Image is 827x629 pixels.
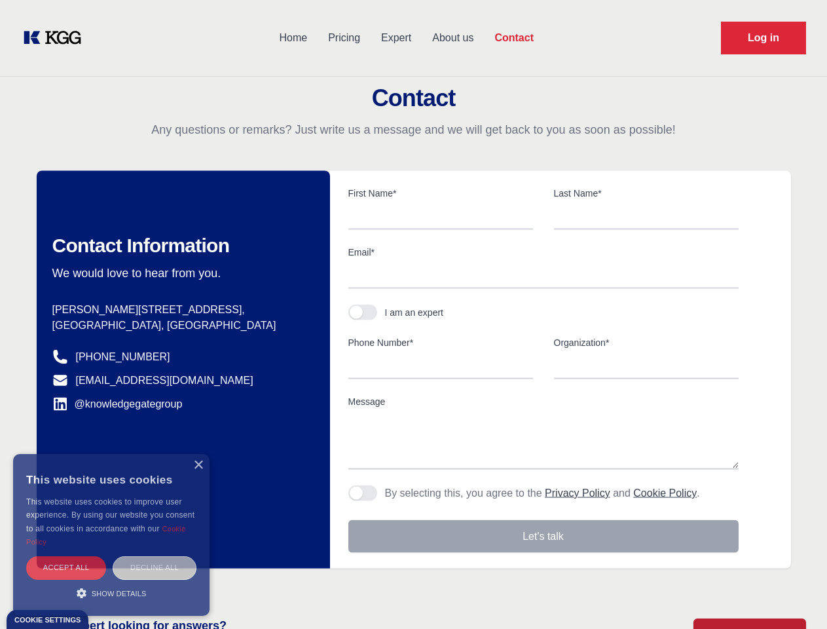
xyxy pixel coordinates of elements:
a: Privacy Policy [545,487,610,499]
iframe: Chat Widget [762,566,827,629]
div: Decline all [113,556,196,579]
p: [PERSON_NAME][STREET_ADDRESS], [52,302,309,318]
a: Expert [371,21,422,55]
a: [PHONE_NUMBER] [76,349,170,365]
label: First Name* [348,187,533,200]
p: [GEOGRAPHIC_DATA], [GEOGRAPHIC_DATA] [52,318,309,334]
div: Show details [26,586,196,600]
a: @knowledgegategroup [52,396,183,412]
p: By selecting this, you agree to the and . [385,486,700,501]
label: Message [348,395,739,408]
label: Email* [348,246,739,259]
a: Request Demo [721,22,806,54]
span: This website uses cookies to improve user experience. By using our website you consent to all coo... [26,497,194,533]
p: We would love to hear from you. [52,265,309,281]
label: Phone Number* [348,336,533,349]
p: Any questions or remarks? Just write us a message and we will get back to you as soon as possible! [16,122,811,138]
div: Accept all [26,556,106,579]
h2: Contact Information [52,234,309,257]
div: Close [193,461,203,470]
a: [EMAIL_ADDRESS][DOMAIN_NAME] [76,373,253,389]
label: Last Name* [554,187,739,200]
a: Cookie Policy [26,525,186,546]
div: I am an expert [385,306,444,319]
div: Cookie settings [14,617,81,624]
h2: Contact [16,85,811,111]
span: Show details [92,590,147,598]
a: About us [422,21,484,55]
a: Cookie Policy [633,487,697,499]
a: Pricing [318,21,371,55]
label: Organization* [554,336,739,349]
a: KOL Knowledge Platform: Talk to Key External Experts (KEE) [21,28,92,48]
a: Contact [484,21,544,55]
a: Home [268,21,318,55]
div: This website uses cookies [26,464,196,495]
button: Let's talk [348,520,739,553]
